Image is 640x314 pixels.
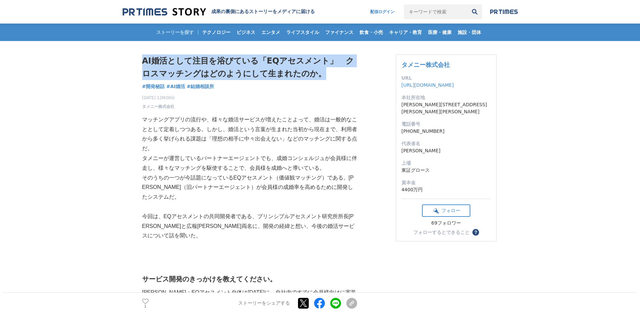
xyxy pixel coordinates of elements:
img: 成果の裏側にあるストーリーをメディアに届ける [123,7,206,16]
a: #結婚相談所 [187,83,214,90]
p: そのうちの一つが今話題になっているEQアセスメント（価値観マッチング）である。[PERSON_NAME]（旧パートナーエージェント）が会員様の成婚率を高めるために開発したシステムだ。 [142,173,357,202]
div: フォローするとできること [413,230,470,235]
h2: 成果の裏側にあるストーリーをメディアに届ける [211,9,315,15]
p: マッチングアプリの流行や、様々な婚活サービスが増えたことよって、婚活は一般的なこととして定着しつつある。しかし、婚活という言葉が生まれた当初から現在まで、利用者から多く挙げられる課題は「理想の相... [142,115,357,154]
a: #AI婚活 [166,83,185,90]
span: #結婚相談所 [187,83,214,89]
a: 医療・健康 [425,24,454,41]
dt: 代表者名 [401,140,491,147]
dd: 4400万円 [401,186,491,193]
div: 69フォロワー [422,220,470,226]
dt: 資本金 [401,179,491,186]
a: 飲食・小売 [357,24,386,41]
button: フォロー [422,204,470,217]
a: ビジネス [234,24,258,41]
button: 検索 [467,4,482,19]
a: 配信ログイン [364,4,401,19]
a: タメニー株式会社 [401,61,450,68]
p: タメニーが運営しているパートナーエージェントでも、成婚コンシェルジュが会員様に伴走し、様々なマッチングを駆使することで、会員様を成婚へと導いている。 [142,154,357,173]
p: 1 [142,305,149,308]
dt: 上場 [401,160,491,167]
a: 施設・団体 [455,24,484,41]
a: テクノロジー [200,24,233,41]
span: 施設・団体 [455,29,484,35]
span: キャリア・教育 [386,29,425,35]
a: キャリア・教育 [386,24,425,41]
span: [DATE] 12時00分 [142,95,175,101]
a: ライフスタイル [284,24,322,41]
span: ライフスタイル [284,29,322,35]
dt: 本社所在地 [401,94,491,101]
span: 飲食・小売 [357,29,386,35]
h1: AI婚活として注目を浴びている「EQアセスメント」 クロスマッチングはどのようにして生まれたのか。 [142,54,357,80]
p: ストーリーをシェアする [238,301,290,307]
span: 医療・健康 [425,29,454,35]
span: エンタメ [259,29,283,35]
dd: [PERSON_NAME] [401,147,491,154]
strong: サービス開発のきっかけを教えてください。 [142,275,276,283]
span: ファイナンス [323,29,356,35]
a: タメニー株式会社 [142,104,174,110]
span: ビジネス [234,29,258,35]
input: キーワードで検索 [404,4,467,19]
a: [URL][DOMAIN_NAME] [401,82,454,88]
p: 今回は、EQアセスメントの共同開発者である、プリンシプルアセスメント研究所所長[PERSON_NAME]と広報[PERSON_NAME]両名に、開発の経緯と想い、今後の婚活サービスについて話を聞いた。 [142,212,357,241]
span: テクノロジー [200,29,233,35]
dd: [PHONE_NUMBER] [401,128,491,135]
a: エンタメ [259,24,283,41]
a: #開発秘話 [142,83,165,90]
span: #開発秘話 [142,83,165,89]
dt: URL [401,75,491,82]
dd: 東証グロース [401,167,491,174]
img: prtimes [490,9,518,14]
span: ？ [473,230,478,235]
dt: 電話番号 [401,121,491,128]
a: 成果の裏側にあるストーリーをメディアに届ける 成果の裏側にあるストーリーをメディアに届ける [123,7,315,16]
span: #AI婚活 [166,83,185,89]
dd: [PERSON_NAME][STREET_ADDRESS][PERSON_NAME][PERSON_NAME] [401,101,491,115]
a: ファイナンス [323,24,356,41]
button: ？ [472,229,479,236]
